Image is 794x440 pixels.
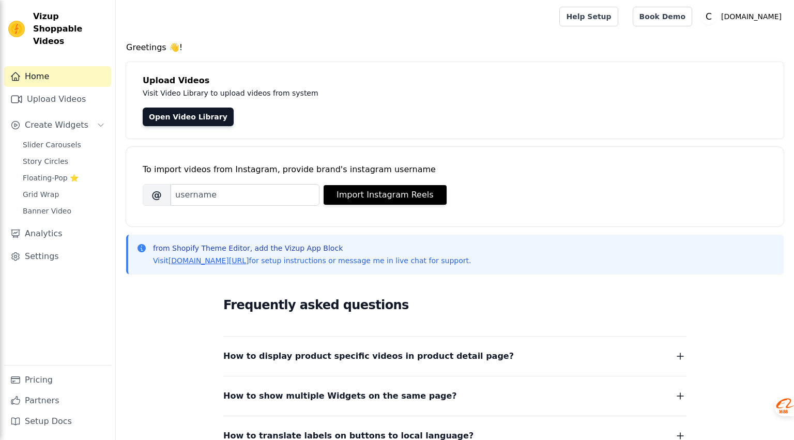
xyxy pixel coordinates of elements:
button: How to display product specific videos in product detail page? [223,349,686,363]
a: Analytics [4,223,111,244]
a: Floating-Pop ⭐ [17,171,111,185]
a: Setup Docs [4,411,111,432]
span: Vizup Shoppable Videos [33,10,107,48]
div: To import videos from Instagram, provide brand's instagram username [143,163,767,176]
h2: Frequently asked questions [223,295,686,315]
input: username [171,184,319,206]
span: Slider Carousels [23,140,81,150]
button: How to show multiple Widgets on the same page? [223,389,686,403]
a: Story Circles [17,154,111,169]
a: Settings [4,246,111,267]
a: Pricing [4,370,111,390]
p: from Shopify Theme Editor, add the Vizup App Block [153,243,471,253]
a: [DOMAIN_NAME][URL] [169,256,249,265]
button: C [DOMAIN_NAME] [700,7,786,26]
button: Create Widgets [4,115,111,135]
span: @ [143,184,171,206]
h4: Upload Videos [143,74,767,87]
h4: Greetings 👋! [126,41,784,54]
span: Create Widgets [25,119,88,131]
span: Story Circles [23,156,68,166]
a: Home [4,66,111,87]
p: [DOMAIN_NAME] [717,7,786,26]
a: Help Setup [559,7,618,26]
a: Grid Wrap [17,187,111,202]
a: Banner Video [17,204,111,218]
a: Book Demo [633,7,692,26]
span: How to display product specific videos in product detail page? [223,349,514,363]
a: Open Video Library [143,108,234,126]
span: How to show multiple Widgets on the same page? [223,389,457,403]
button: Import Instagram Reels [324,185,447,205]
a: Partners [4,390,111,411]
span: Grid Wrap [23,189,59,200]
p: Visit for setup instructions or message me in live chat for support. [153,255,471,266]
span: Banner Video [23,206,71,216]
a: Upload Videos [4,89,111,110]
text: C [706,11,712,22]
a: Slider Carousels [17,138,111,152]
p: Visit Video Library to upload videos from system [143,87,606,99]
img: Vizup [8,21,25,37]
span: Floating-Pop ⭐ [23,173,79,183]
